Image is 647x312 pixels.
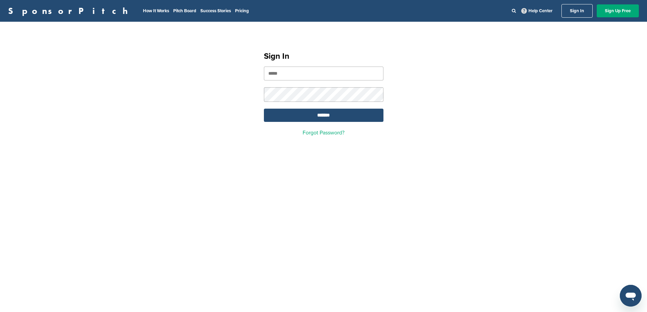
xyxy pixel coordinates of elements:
[173,8,196,14] a: Pitch Board
[597,4,639,17] a: Sign Up Free
[620,285,642,307] iframe: Button to launch messaging window
[8,6,132,15] a: SponsorPitch
[520,7,554,15] a: Help Center
[561,4,593,18] a: Sign In
[264,50,383,62] h1: Sign In
[303,129,344,136] a: Forgot Password?
[200,8,231,14] a: Success Stories
[235,8,249,14] a: Pricing
[143,8,169,14] a: How It Works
